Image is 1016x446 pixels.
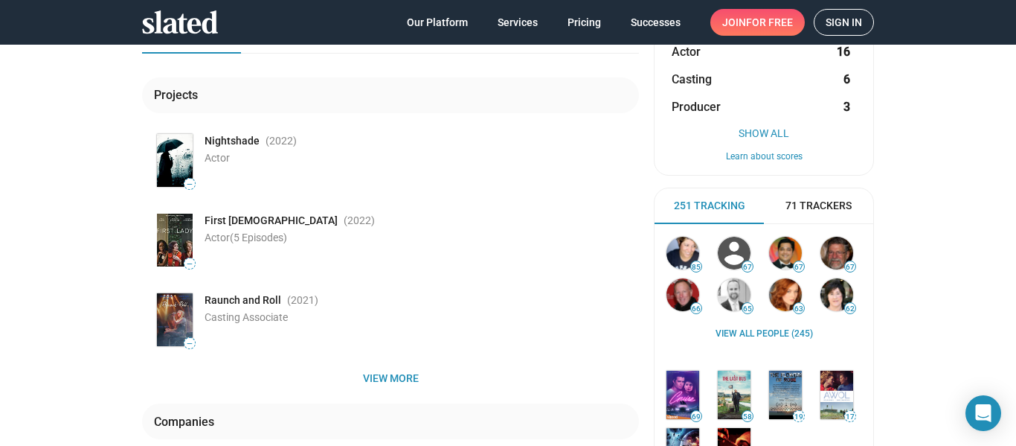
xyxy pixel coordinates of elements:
[486,9,550,36] a: Services
[820,278,853,311] img: Christine Vachon
[820,371,853,419] img: AWOL
[742,305,753,313] span: 65
[205,311,288,323] span: Casting Associate
[837,44,850,60] strong: 16
[205,293,281,308] span: Raunch and Roll
[746,9,793,36] span: for free
[691,263,701,272] span: 85
[814,9,874,36] a: Sign in
[407,9,468,36] span: Our Platform
[556,9,613,36] a: Pricing
[718,371,750,419] img: The Last Bus
[845,305,855,313] span: 62
[843,71,850,87] strong: 6
[184,340,195,348] span: —
[154,365,627,392] span: View more
[205,134,260,148] span: Nightshade
[718,237,750,270] img: Gary Michael Walters
[718,278,750,311] img: Matthew Helderman
[710,9,805,36] a: Joinfor free
[715,368,753,422] a: The Last Bus
[742,412,753,421] span: 58
[142,365,639,392] button: View more
[157,134,193,187] img: Poster: Nightshade
[672,151,856,163] button: Learn about scores
[794,412,804,421] span: 19
[205,152,230,164] span: Actor
[716,328,813,340] a: View all People (245)
[205,214,338,228] span: First [DEMOGRAPHIC_DATA]
[845,263,855,272] span: 67
[672,127,856,139] button: Show All
[769,371,802,419] img: The Flowers Of Rose
[666,278,699,311] img: David Lancaster
[742,263,753,272] span: 67
[184,260,195,268] span: —
[820,237,853,270] img: Barrie Osborne
[154,87,204,103] div: Projects
[568,9,601,36] span: Pricing
[845,412,855,421] span: 17
[619,9,692,36] a: Successes
[672,71,712,87] span: Casting
[794,263,804,272] span: 67
[722,9,793,36] span: Join
[817,368,856,422] a: AWOL
[344,214,375,228] span: (2022 )
[205,232,287,243] span: Actor
[766,368,805,422] a: The Flowers Of Rose
[769,278,802,311] img: Stephanie Wilcox
[287,293,318,308] span: (2021 )
[672,99,721,115] span: Producer
[769,237,802,270] img: Abhishek More
[691,412,701,421] span: 69
[666,371,699,419] img: Cruise
[157,214,193,267] img: Poster: First Ladies
[674,199,745,213] span: 251 Tracking
[157,293,193,346] img: Poster: Raunch and Roll
[691,305,701,313] span: 66
[794,305,804,313] span: 63
[230,232,287,243] span: (5 Episodes)
[965,395,1001,431] div: Open Intercom Messenger
[154,414,220,430] div: Companies
[498,9,538,36] span: Services
[672,44,701,60] span: Actor
[631,9,681,36] span: Successes
[266,134,297,148] span: (2022 )
[785,199,852,213] span: 71 Trackers
[826,10,862,35] span: Sign in
[843,99,850,115] strong: 3
[395,9,480,36] a: Our Platform
[184,180,195,188] span: —
[666,237,699,270] img: Meagan Lewis
[663,368,702,422] a: Cruise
